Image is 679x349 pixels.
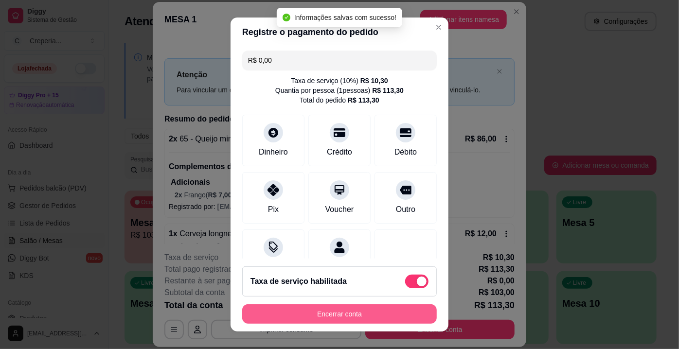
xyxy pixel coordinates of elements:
[394,146,417,158] div: Débito
[268,204,279,215] div: Pix
[259,146,288,158] div: Dinheiro
[294,14,396,21] span: Informações salvas com sucesso!
[275,86,404,95] div: Quantia por pessoa ( 1 pessoas)
[431,19,447,35] button: Close
[291,76,388,86] div: Taxa de serviço ( 10 %)
[360,76,388,86] div: R$ 10,30
[396,204,415,215] div: Outro
[300,95,379,105] div: Total do pedido
[283,14,290,21] span: check-circle
[372,86,404,95] div: R$ 113,30
[325,204,354,215] div: Voucher
[348,95,379,105] div: R$ 113,30
[327,146,352,158] div: Crédito
[248,51,431,70] input: Ex.: hambúrguer de cordeiro
[231,17,448,47] header: Registre o pagamento do pedido
[242,304,437,324] button: Encerrar conta
[250,276,347,287] h2: Taxa de serviço habilitada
